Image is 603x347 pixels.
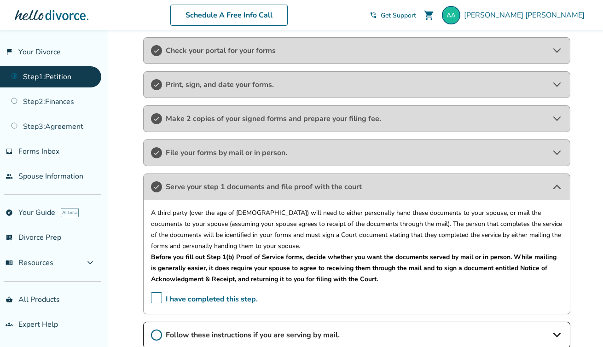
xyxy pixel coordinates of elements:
span: inbox [6,148,13,155]
a: Schedule A Free Info Call [170,5,288,26]
span: groups [6,321,13,328]
strong: Before you fill out Step 1(b) Proof of Service forms, decide whether you want the documents serve... [151,253,557,283]
span: list_alt_check [6,234,13,241]
span: expand_more [85,257,96,268]
span: menu_book [6,259,13,266]
span: Follow these instructions if you are serving by mail. [166,330,548,340]
span: Resources [6,258,53,268]
span: Serve your step 1 documents and file proof with the court [166,182,548,192]
img: alessio.andreoni@gmail.com [442,6,460,24]
span: Forms Inbox [18,146,59,156]
span: Print, sign, and date your forms. [166,80,548,90]
iframe: Chat Widget [557,303,603,347]
span: phone_in_talk [370,12,377,19]
span: flag_2 [6,48,13,56]
span: [PERSON_NAME] [PERSON_NAME] [464,10,588,20]
a: phone_in_talkGet Support [370,11,416,20]
span: AI beta [61,208,79,217]
span: people [6,173,13,180]
span: File your forms by mail or in person. [166,148,548,158]
span: shopping_basket [6,296,13,303]
p: A third party (over the age of [DEMOGRAPHIC_DATA]) will need to either personally hand these docu... [151,208,562,252]
span: Get Support [381,11,416,20]
span: shopping_cart [423,10,435,21]
span: Check your portal for your forms [166,46,548,56]
span: I have completed this step. [151,292,258,307]
span: Make 2 copies of your signed forms and prepare your filing fee. [166,114,548,124]
span: explore [6,209,13,216]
